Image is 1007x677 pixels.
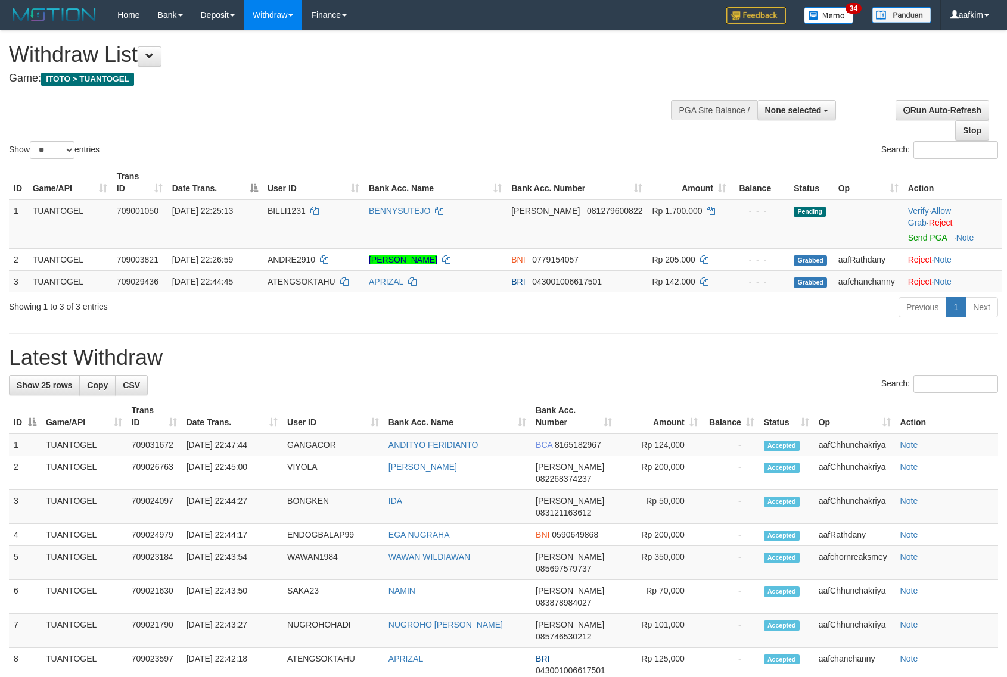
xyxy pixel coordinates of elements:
[764,553,800,563] span: Accepted
[536,508,591,517] span: Copy 083121163612 to clipboard
[617,456,703,490] td: Rp 200,000
[956,233,974,242] a: Note
[28,270,112,292] td: TUANTOGEL
[182,400,282,433] th: Date Trans.: activate to sort column ascending
[115,375,148,395] a: CSV
[388,496,402,506] a: IDA
[9,433,41,456] td: 1
[9,400,41,433] th: ID: activate to sort column descending
[764,463,800,473] span: Accepted
[388,552,470,561] a: WAWAN WILDIAWAN
[282,614,384,648] td: NUGROHOHADI
[536,620,604,629] span: [PERSON_NAME]
[123,380,140,390] span: CSV
[117,255,158,264] span: 709003821
[794,255,827,266] span: Grabbed
[369,277,403,286] a: APRIZAL
[900,462,918,472] a: Note
[617,614,703,648] td: Rp 101,000
[703,400,759,433] th: Balance: activate to sort column ascending
[536,474,591,483] span: Copy 082268374237 to clipboard
[617,400,703,433] th: Amount: activate to sort column ascending
[9,248,28,270] td: 2
[764,586,800,597] span: Accepted
[555,440,601,450] span: Copy 8165182967 to clipboard
[28,166,112,199] th: Game/API: activate to sort column ascending
[900,530,918,539] a: Note
[726,7,786,24] img: Feedback.jpg
[764,441,800,451] span: Accepted
[388,620,503,629] a: NUGROHO [PERSON_NAME]
[9,296,411,313] div: Showing 1 to 3 of 3 entries
[872,7,931,23] img: panduan.png
[9,346,998,370] h1: Latest Withdraw
[79,375,116,395] a: Copy
[814,614,896,648] td: aafChhunchakriya
[369,255,437,264] a: [PERSON_NAME]
[167,166,263,199] th: Date Trans.: activate to sort column descending
[955,120,989,141] a: Stop
[388,530,450,539] a: EGA NUGRAHA
[172,206,233,216] span: [DATE] 22:25:13
[511,206,580,216] span: [PERSON_NAME]
[9,614,41,648] td: 7
[881,141,998,159] label: Search:
[127,433,182,456] td: 709031672
[282,456,384,490] td: VIYOLA
[794,207,826,217] span: Pending
[282,580,384,614] td: SAKA23
[703,614,759,648] td: -
[703,456,759,490] td: -
[900,440,918,450] a: Note
[764,531,800,541] span: Accepted
[908,206,929,216] a: Verify
[112,166,167,199] th: Trans ID: activate to sort column ascending
[30,141,74,159] select: Showentries
[127,614,182,648] td: 709021790
[536,666,605,675] span: Copy 043001006617501 to clipboard
[268,255,315,264] span: ANDRE2910
[532,255,579,264] span: Copy 0779154057 to clipboard
[182,546,282,580] td: [DATE] 22:43:54
[703,524,759,546] td: -
[41,433,127,456] td: TUANTOGEL
[759,400,814,433] th: Status: activate to sort column ascending
[87,380,108,390] span: Copy
[17,380,72,390] span: Show 25 rows
[9,43,660,67] h1: Withdraw List
[908,277,932,286] a: Reject
[814,433,896,456] td: aafChhunchakriya
[28,248,112,270] td: TUANTOGEL
[903,166,1002,199] th: Action
[41,546,127,580] td: TUANTOGEL
[908,255,932,264] a: Reject
[9,490,41,524] td: 3
[9,141,100,159] label: Show entries
[552,530,598,539] span: Copy 0590649868 to clipboard
[881,375,998,393] label: Search:
[908,206,951,227] a: Allow Grab
[536,586,604,595] span: [PERSON_NAME]
[903,199,1002,249] td: · ·
[127,400,182,433] th: Trans ID: activate to sort column ascending
[846,3,862,14] span: 34
[587,206,642,216] span: Copy 081279600822 to clipboard
[182,524,282,546] td: [DATE] 22:44:17
[814,546,896,580] td: aafchornreaksmey
[536,654,549,663] span: BRI
[531,400,617,433] th: Bank Acc. Number: activate to sort column ascending
[814,400,896,433] th: Op: activate to sort column ascending
[506,166,647,199] th: Bank Acc. Number: activate to sort column ascending
[364,166,506,199] th: Bank Acc. Name: activate to sort column ascending
[28,199,112,249] td: TUANTOGEL
[9,166,28,199] th: ID
[903,248,1002,270] td: ·
[934,255,952,264] a: Note
[127,490,182,524] td: 709024097
[652,206,702,216] span: Rp 1.700.000
[908,233,947,242] a: Send PGA
[736,276,784,288] div: - - -
[182,433,282,456] td: [DATE] 22:47:44
[652,277,695,286] span: Rp 142.000
[536,462,604,472] span: [PERSON_NAME]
